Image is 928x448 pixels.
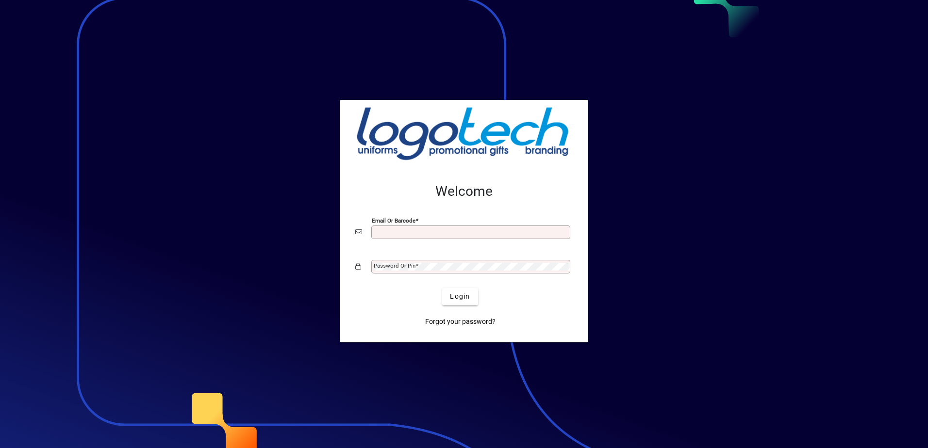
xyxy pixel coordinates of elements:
[425,317,496,327] span: Forgot your password?
[355,183,573,200] h2: Welcome
[450,291,470,302] span: Login
[442,288,478,305] button: Login
[421,313,499,331] a: Forgot your password?
[372,217,415,224] mat-label: Email or Barcode
[374,262,415,269] mat-label: Password or Pin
